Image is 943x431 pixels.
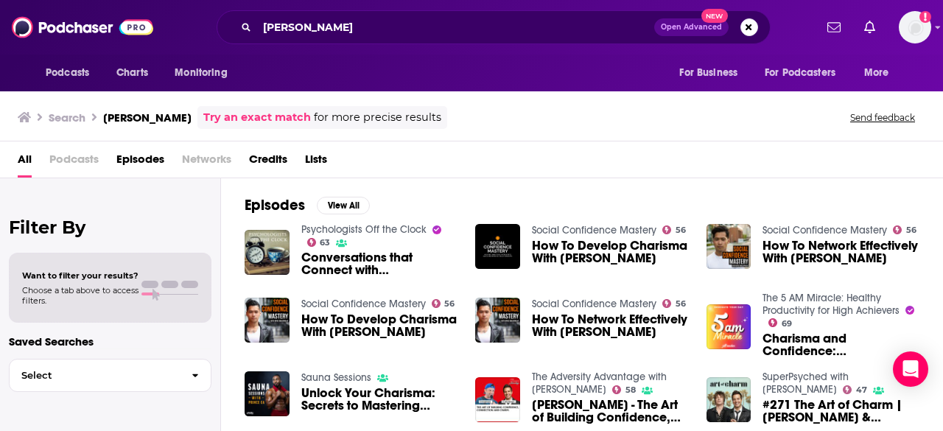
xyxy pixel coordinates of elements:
[763,371,849,396] a: SuperPsyched with Dr. Adam Dorsay
[245,298,290,343] img: How To Develop Charisma With AJ Harbinger
[182,147,231,178] span: Networks
[856,387,867,393] span: 47
[475,224,520,269] img: How To Develop Charisma With AJ Harbinger
[763,332,919,357] a: Charisma and Confidence: AJ Harbinger from The Art of Charm
[701,9,728,23] span: New
[899,11,931,43] button: Show profile menu
[103,111,192,125] h3: [PERSON_NAME]
[899,11,931,43] span: Logged in as megcassidy
[320,239,330,246] span: 63
[257,15,654,39] input: Search podcasts, credits, & more...
[245,196,305,214] h2: Episodes
[763,239,919,264] span: How To Network Effectively With [PERSON_NAME]
[763,224,887,236] a: Social Confidence Mastery
[625,387,636,393] span: 58
[893,351,928,387] div: Open Intercom Messenger
[676,227,686,234] span: 56
[843,385,867,394] a: 47
[821,15,846,40] a: Show notifications dropdown
[22,270,139,281] span: Want to filter your results?
[707,224,751,269] img: How To Network Effectively With AJ Harbinger
[532,239,689,264] a: How To Develop Charisma With AJ Harbinger
[532,298,656,310] a: Social Confidence Mastery
[532,239,689,264] span: How To Develop Charisma With [PERSON_NAME]
[854,59,908,87] button: open menu
[18,147,32,178] a: All
[846,111,919,124] button: Send feedback
[532,371,667,396] a: The Adversity Advantage with Doug Bopst
[755,59,857,87] button: open menu
[307,238,331,247] a: 63
[175,63,227,83] span: Monitoring
[301,387,458,412] span: Unlock Your Charisma: Secrets to Mastering Communication with [PERSON_NAME]
[317,197,370,214] button: View All
[763,292,900,317] a: The 5 AM Miracle: Healthy Productivity for High Achievers
[107,59,157,87] a: Charts
[475,377,520,422] img: AJ Harbinger - The Art of Building Confidence, Connection and Charm
[612,385,636,394] a: 58
[919,11,931,23] svg: Add a profile image
[164,59,246,87] button: open menu
[301,313,458,338] a: How To Develop Charisma With AJ Harbinger
[662,299,686,308] a: 56
[654,18,729,36] button: Open AdvancedNew
[49,147,99,178] span: Podcasts
[532,399,689,424] a: AJ Harbinger - The Art of Building Confidence, Connection and Charm
[768,318,792,327] a: 69
[707,304,751,349] img: Charisma and Confidence: AJ Harbinger from The Art of Charm
[679,63,737,83] span: For Business
[707,377,751,422] img: #271 The Art of Charm | AJ Harbinger & John Dzubak
[301,313,458,338] span: How To Develop Charisma With [PERSON_NAME]
[661,24,722,31] span: Open Advanced
[314,109,441,126] span: for more precise results
[782,320,792,327] span: 69
[217,10,771,44] div: Search podcasts, credits, & more...
[46,63,89,83] span: Podcasts
[9,217,211,238] h2: Filter By
[245,371,290,416] img: Unlock Your Charisma: Secrets to Mastering Communication with AJ Harbinger
[662,225,686,234] a: 56
[301,251,458,276] span: Conversations that Connect with [PERSON_NAME]
[532,313,689,338] a: How To Network Effectively With AJ Harbinger
[301,387,458,412] a: Unlock Your Charisma: Secrets to Mastering Communication with AJ Harbinger
[35,59,108,87] button: open menu
[432,299,455,308] a: 56
[676,301,686,307] span: 56
[864,63,889,83] span: More
[22,285,139,306] span: Choose a tab above to access filters.
[763,399,919,424] span: #271 The Art of Charm | [PERSON_NAME] & [PERSON_NAME]
[249,147,287,178] a: Credits
[532,399,689,424] span: [PERSON_NAME] - The Art of Building Confidence, Connection and Charm
[301,251,458,276] a: Conversations that Connect with AJ Harbinger
[301,223,427,236] a: Psychologists Off the Clock
[858,15,881,40] a: Show notifications dropdown
[12,13,153,41] img: Podchaser - Follow, Share and Rate Podcasts
[116,147,164,178] a: Episodes
[305,147,327,178] a: Lists
[669,59,756,87] button: open menu
[245,230,290,275] img: Conversations that Connect with AJ Harbinger
[899,11,931,43] img: User Profile
[301,298,426,310] a: Social Confidence Mastery
[763,239,919,264] a: How To Network Effectively With AJ Harbinger
[893,225,916,234] a: 56
[532,224,656,236] a: Social Confidence Mastery
[301,371,371,384] a: Sauna Sessions
[203,109,311,126] a: Try an exact match
[245,196,370,214] a: EpisodesView All
[9,334,211,348] p: Saved Searches
[765,63,835,83] span: For Podcasters
[906,227,916,234] span: 56
[763,332,919,357] span: Charisma and Confidence: [PERSON_NAME] from The Art of Charm
[116,63,148,83] span: Charts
